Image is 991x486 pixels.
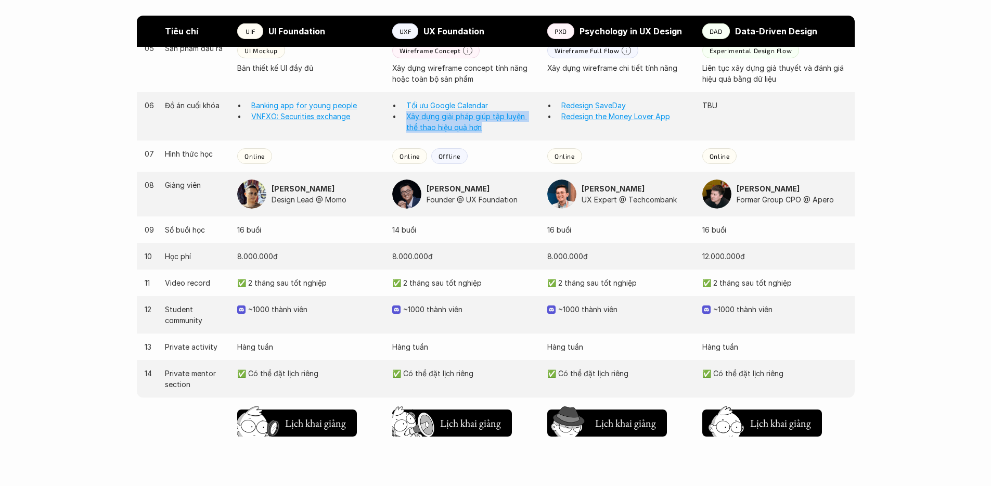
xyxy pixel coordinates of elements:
[145,180,155,190] p: 08
[165,26,198,36] strong: Tiêu chí
[251,112,350,121] a: VNFXO: Securities exchange
[710,152,730,160] p: Online
[248,304,382,315] p: ~1000 thành viên
[165,368,227,390] p: Private mentor section
[237,405,357,437] a: Lịch khai giảng
[145,341,155,352] p: 13
[400,47,460,54] p: Wireframe Concept
[145,368,155,379] p: 14
[735,26,817,36] strong: Data-Driven Design
[547,410,667,437] button: Lịch khai giảng
[145,251,155,262] p: 10
[165,180,227,190] p: Giảng viên
[702,410,822,437] button: Lịch khai giảng
[165,224,227,235] p: Số buổi học
[145,304,155,315] p: 12
[400,152,420,160] p: Online
[702,277,847,288] p: ✅ 2 tháng sau tốt nghiệp
[594,416,657,430] h5: Lịch khai giảng
[165,148,227,159] p: Hình thức học
[237,368,382,379] p: ✅ Có thể đặt lịch riêng
[392,368,537,379] p: ✅ Có thể đặt lịch riêng
[237,341,382,352] p: Hàng tuần
[268,26,325,36] strong: UI Foundation
[392,251,537,262] p: 8.000.000đ
[165,304,227,326] p: Student community
[392,62,537,84] p: Xây dựng wireframe concept tính năng hoặc toàn bộ sản phẩm
[555,152,575,160] p: Online
[427,184,490,193] strong: [PERSON_NAME]
[713,304,847,315] p: ~1000 thành viên
[145,100,155,111] p: 06
[702,224,847,235] p: 16 buổi
[145,43,155,54] p: 05
[237,277,382,288] p: ✅ 2 tháng sau tốt nghiệp
[251,101,357,110] a: Banking app for young people
[284,416,346,430] h5: Lịch khai giảng
[165,341,227,352] p: Private activity
[392,405,512,437] a: Lịch khai giảng
[702,100,847,111] p: TBU
[710,28,723,35] p: DAD
[237,251,382,262] p: 8.000.000đ
[406,112,527,132] a: Xây dựng giải pháp giúp tập luyện thể thao hiệu quả hơn
[580,26,682,36] strong: Psychology in UX Design
[392,277,537,288] p: ✅ 2 tháng sau tốt nghiệp
[165,277,227,288] p: Video record
[582,194,692,205] p: UX Expert @ Techcombank
[547,62,692,73] p: Xây dựng wireframe chi tiết tính năng
[702,62,847,84] p: Liên tục xây dựng giả thuyết và đánh giá hiệu quả bằng dữ liệu
[710,47,792,54] p: Experimental Design Flow
[749,416,812,430] h5: Lịch khai giảng
[145,224,155,235] p: 09
[582,184,645,193] strong: [PERSON_NAME]
[737,194,847,205] p: Former Group CPO @ Apero
[547,368,692,379] p: ✅ Có thể đặt lịch riêng
[237,224,382,235] p: 16 buổi
[702,251,847,262] p: 12.000.000đ
[547,224,692,235] p: 16 buổi
[272,194,382,205] p: Design Lead @ Momo
[165,100,227,111] p: Đồ án cuối khóa
[555,28,567,35] p: PXD
[737,184,800,193] strong: [PERSON_NAME]
[555,47,619,54] p: Wireframe Full Flow
[165,43,227,54] p: Sản phẩm đầu ra
[237,62,382,73] p: Bản thiết kế UI đầy đủ
[244,152,265,160] p: Online
[165,251,227,262] p: Học phí
[406,101,488,110] a: Tối ưu Google Calendar
[400,28,411,35] p: UXF
[561,101,626,110] a: Redesign SaveDay
[244,47,277,54] p: UI Mockup
[145,277,155,288] p: 11
[427,194,537,205] p: Founder @ UX Foundation
[547,405,667,437] a: Lịch khai giảng
[439,152,460,160] p: Offline
[702,368,847,379] p: ✅ Có thể đặt lịch riêng
[561,112,670,121] a: Redesign the Money Lover App
[547,251,692,262] p: 8.000.000đ
[547,341,692,352] p: Hàng tuần
[272,184,334,193] strong: [PERSON_NAME]
[392,341,537,352] p: Hàng tuần
[702,341,847,352] p: Hàng tuần
[439,416,501,430] h5: Lịch khai giảng
[145,148,155,159] p: 07
[547,277,692,288] p: ✅ 2 tháng sau tốt nghiệp
[403,304,537,315] p: ~1000 thành viên
[702,405,822,437] a: Lịch khai giảng
[392,410,512,437] button: Lịch khai giảng
[237,410,357,437] button: Lịch khai giảng
[558,304,692,315] p: ~1000 thành viên
[246,28,255,35] p: UIF
[392,224,537,235] p: 14 buổi
[423,26,484,36] strong: UX Foundation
